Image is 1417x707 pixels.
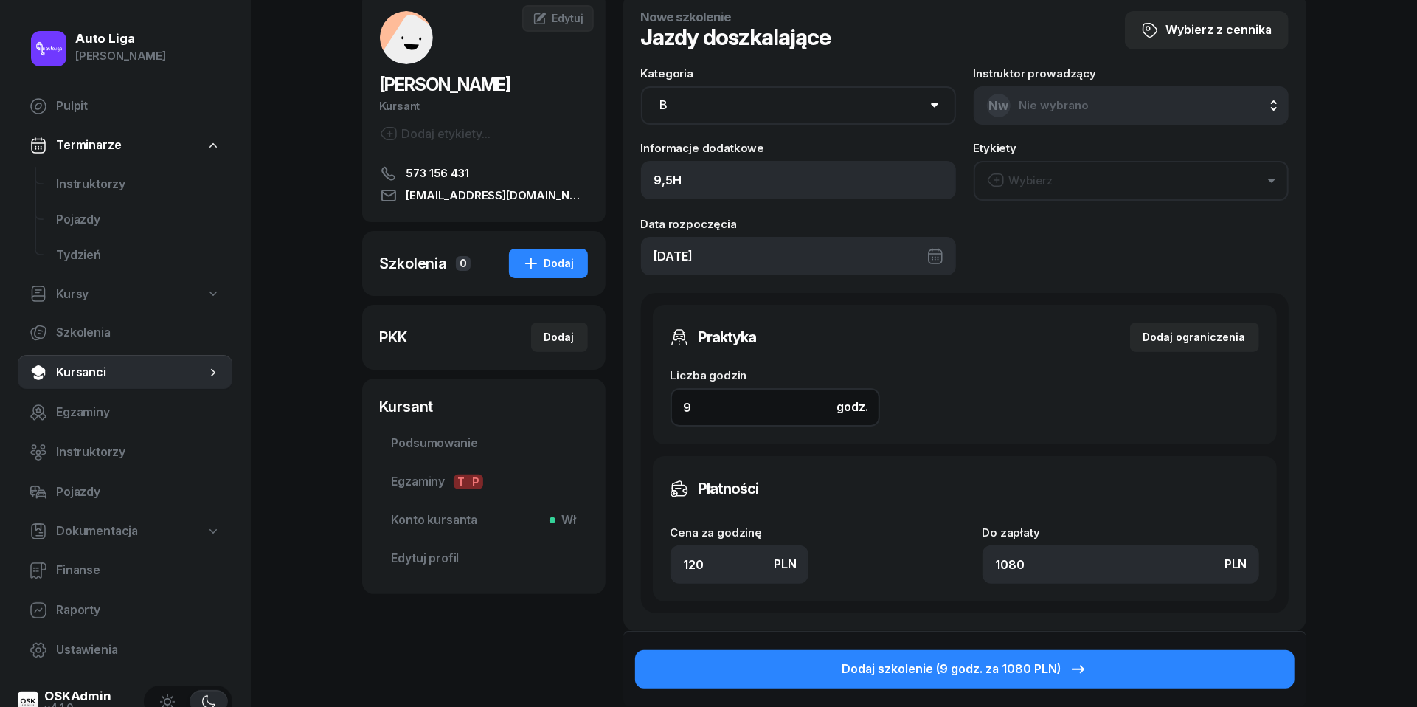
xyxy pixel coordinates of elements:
h3: Płatności [699,477,759,500]
span: Pulpit [56,97,221,116]
span: Tydzień [56,246,221,265]
a: Finanse [18,553,232,588]
span: Dokumentacja [56,522,138,541]
input: 0 [671,388,880,427]
span: 0 [456,256,471,271]
span: P [468,475,483,489]
span: Egzaminy [392,472,576,492]
a: Instruktorzy [18,435,232,470]
h3: Praktyka [699,325,757,349]
a: Dokumentacja [18,514,232,548]
input: 0 [671,545,809,584]
span: Instruktorzy [56,175,221,194]
span: Edytuj profil [392,549,576,568]
span: Podsumowanie [392,434,576,453]
div: Auto Liga [75,32,166,45]
div: Dodaj [544,328,575,346]
span: Szkolenia [56,323,221,342]
span: Pojazdy [56,483,221,502]
div: Kursant [380,396,588,417]
span: Wł [555,511,576,530]
input: Dodaj notatkę... [641,161,956,199]
a: Pojazdy [44,202,232,238]
a: Kursy [18,277,232,311]
a: Instruktorzy [44,167,232,202]
div: Dodaj ograniczenia [1143,328,1246,346]
a: Raporty [18,593,232,628]
button: Dodaj ograniczenia [1130,323,1259,352]
button: Dodaj [509,249,588,278]
button: Wybierz z cennika [1125,11,1289,49]
div: Wybierz z cennika [1141,21,1272,40]
span: Ustawienia [56,641,221,660]
a: Tydzień [44,238,232,273]
a: Edytuj profil [380,541,588,576]
div: [PERSON_NAME] [75,46,166,66]
span: Egzaminy [56,403,221,422]
div: OSKAdmin [44,690,111,703]
span: Raporty [56,601,221,620]
span: Edytuj [552,12,583,24]
span: Kursy [56,285,89,304]
a: [EMAIL_ADDRESS][DOMAIN_NAME] [380,187,588,204]
button: Dodaj etykiety... [380,125,491,142]
button: Dodaj [531,323,588,352]
a: Pulpit [18,89,232,124]
div: Kursant [380,97,588,116]
a: EgzaminyTP [380,464,588,500]
span: [PERSON_NAME] [380,74,511,95]
span: Kursanci [56,363,206,382]
h4: Nowe szkolenie [641,11,831,24]
span: Konto kursanta [392,511,576,530]
button: Wybierz [974,161,1289,201]
span: Nie wybrano [1019,98,1089,112]
span: Finanse [56,561,221,580]
span: Nw [988,100,1008,112]
a: Szkolenia [18,315,232,351]
span: Terminarze [56,136,121,155]
a: Terminarze [18,128,232,162]
a: Ustawienia [18,632,232,668]
span: Instruktorzy [56,443,221,462]
a: Edytuj [522,5,593,32]
a: Pojazdy [18,475,232,510]
span: T [454,475,468,489]
a: Konto kursantaWł [380,503,588,538]
h1: Jazdy doszkalające [641,24,831,50]
div: Wybierz [987,171,1053,190]
button: NwNie wybrano [974,86,1289,125]
span: 573 156 431 [406,165,469,182]
button: Dodaj szkolenie (9 godz. za 1080 PLN) [635,650,1295,689]
a: Podsumowanie [380,426,588,461]
a: 573 156 431 [380,165,588,182]
input: 0 [983,545,1259,584]
div: Dodaj [522,255,575,272]
div: PKK [380,327,408,348]
a: Kursanci [18,355,232,390]
span: Pojazdy [56,210,221,230]
div: Dodaj szkolenie (9 godz. za 1080 PLN) [842,660,1087,679]
span: [EMAIL_ADDRESS][DOMAIN_NAME] [406,187,588,204]
div: Szkolenia [380,253,448,274]
a: Egzaminy [18,395,232,430]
